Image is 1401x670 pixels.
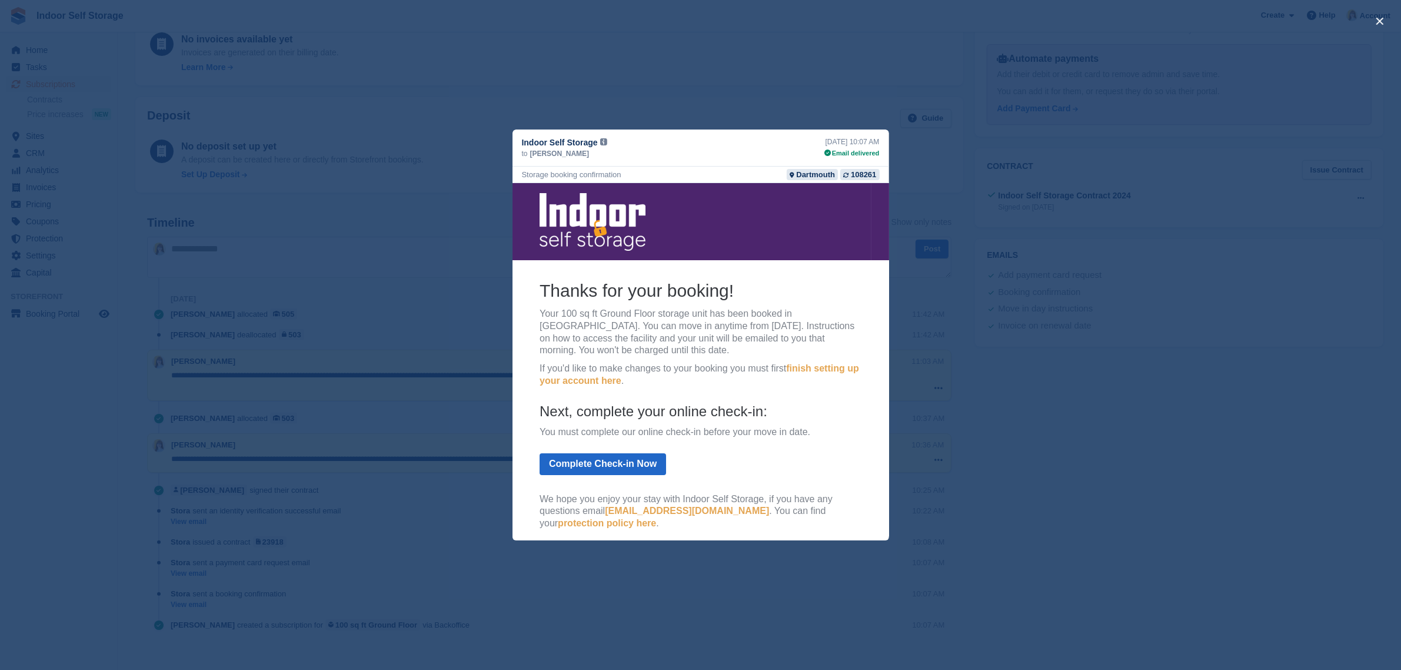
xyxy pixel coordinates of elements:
[27,125,350,174] p: Your 100 sq ft Ground Floor storage unit has been booked in [GEOGRAPHIC_DATA]. You can move in an...
[27,243,350,256] p: You must complete our online check-in before your move in date.
[824,148,880,158] div: Email delivered
[27,219,350,237] h4: Next, complete your online check-in:
[824,137,880,147] div: [DATE] 10:07 AM
[796,169,835,180] div: Dartmouth
[27,96,350,119] h2: Thanks for your booking!
[600,138,607,145] img: icon-info-grey-7440780725fd019a000dd9b08b2336e03edf1995a4989e88bcd33f0948082b44.svg
[27,180,347,203] a: finish setting up your account here
[522,148,528,159] span: to
[522,137,598,148] span: Indoor Self Storage
[27,180,350,204] p: If you'd like to make changes to your booking you must first .
[851,169,876,180] div: 108261
[787,169,838,180] a: Dartmouth
[840,169,879,180] a: 108261
[27,10,133,68] img: Indoor Self Storage Logo
[522,169,621,180] div: Storage booking confirmation
[27,270,154,292] a: Complete Check-in Now
[45,335,144,345] a: protection policy here
[530,148,590,159] span: [PERSON_NAME]
[27,310,350,347] p: We hope you enjoy your stay with Indoor Self Storage, if you have any questions email . You can f...
[1370,12,1389,31] button: close
[92,323,257,333] a: [EMAIL_ADDRESS][DOMAIN_NAME]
